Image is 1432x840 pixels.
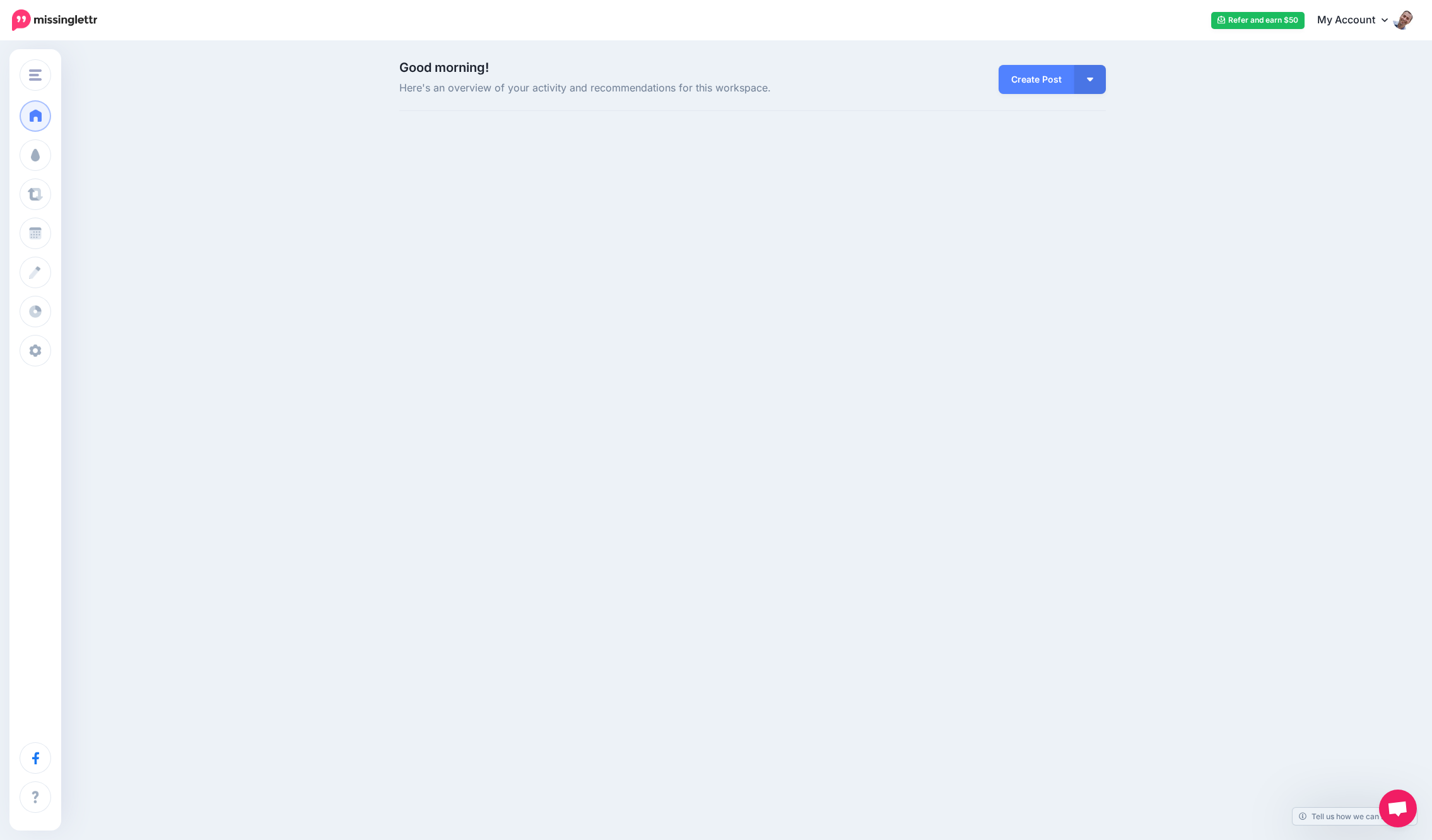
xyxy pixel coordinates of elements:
[1305,5,1413,36] a: My Account
[1211,12,1305,29] a: Refer and earn $50
[29,69,42,81] img: menu.png
[1293,808,1417,825] a: Tell us how we can improve
[399,60,489,75] span: Good morning!
[12,9,97,31] img: Missinglettr
[999,65,1074,94] a: Create Post
[399,80,864,96] span: Here's an overview of your activity and recommendations for this workspace.
[1379,790,1417,827] div: Open chat
[1087,78,1093,81] img: arrow-down-white.png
